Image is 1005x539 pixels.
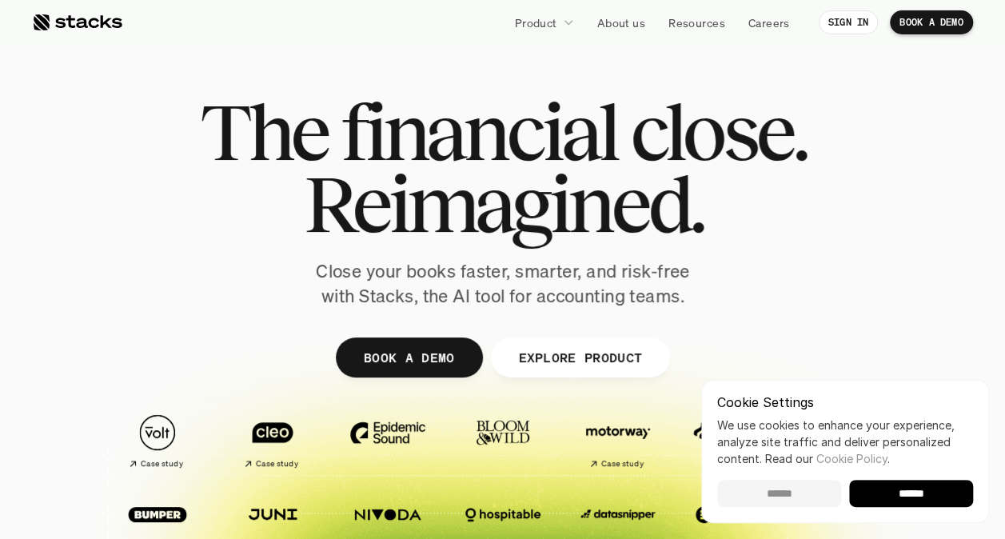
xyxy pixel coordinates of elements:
[739,8,800,37] a: Careers
[363,345,454,369] p: BOOK A DEMO
[303,259,703,309] p: Close your books faster, smarter, and risk-free with Stacks, the AI tool for accounting teams.
[828,17,869,28] p: SIGN IN
[659,8,735,37] a: Resources
[256,459,298,469] h2: Case study
[819,10,879,34] a: SIGN IN
[601,459,644,469] h2: Case study
[341,96,616,168] span: financial
[668,14,725,31] p: Resources
[141,459,183,469] h2: Case study
[717,396,973,409] p: Cookie Settings
[717,417,973,467] p: We use cookies to enhance your experience, analyze site traffic and deliver personalized content.
[490,337,670,377] a: EXPLORE PRODUCT
[518,345,642,369] p: EXPLORE PRODUCT
[515,14,557,31] p: Product
[816,452,887,465] a: Cookie Policy
[303,168,702,240] span: Reimagined.
[588,8,655,37] a: About us
[890,10,973,34] a: BOOK A DEMO
[899,17,963,28] p: BOOK A DEMO
[630,96,806,168] span: close.
[335,337,482,377] a: BOOK A DEMO
[748,14,790,31] p: Careers
[108,406,207,476] a: Case study
[597,14,645,31] p: About us
[765,452,890,465] span: Read our .
[189,370,259,381] a: Privacy Policy
[223,406,322,476] a: Case study
[568,406,668,476] a: Case study
[200,96,327,168] span: The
